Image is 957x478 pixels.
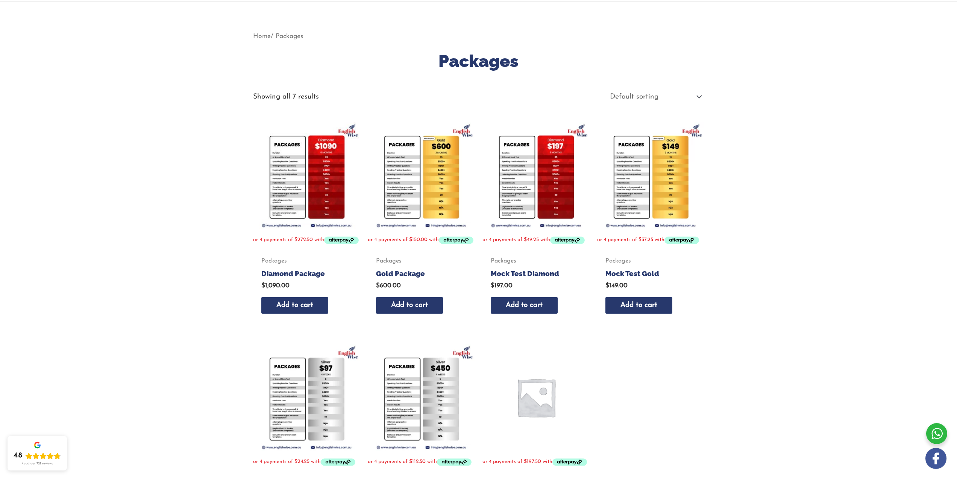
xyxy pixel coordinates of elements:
[21,462,53,466] div: Read our 721 reviews
[491,257,581,265] span: Packages
[14,451,22,460] div: 4.8
[376,297,443,314] a: Add to cart: “Gold Package”
[261,257,351,265] span: Packages
[597,122,704,229] img: Mock Test Gold
[376,282,401,289] bdi: 600.00
[253,49,704,73] h1: Packages
[14,451,61,460] div: Rating: 4.8 out of 5
[376,269,466,282] a: Gold Package
[376,257,466,265] span: Packages
[605,282,628,289] bdi: 149.00
[261,269,351,282] a: Diamond Package
[261,282,265,289] span: $
[491,269,581,282] a: Mock Test Diamond
[261,297,328,314] a: Add to cart: “Diamond Package”
[605,257,695,265] span: Packages
[925,448,946,469] img: white-facebook.png
[491,282,494,289] span: $
[253,30,704,42] nav: Breadcrumb
[491,269,581,278] h2: Mock Test Diamond
[605,269,695,282] a: Mock Test Gold
[376,269,466,278] h2: Gold Package
[491,282,513,289] bdi: 197.00
[368,122,475,229] img: Gold Package
[482,122,590,229] img: Mock Test Diamond
[261,269,351,278] h2: Diamond Package
[253,122,360,229] img: Diamond Package
[604,90,704,104] select: Shop order
[253,33,271,39] a: Home
[376,282,380,289] span: $
[605,297,672,314] a: Add to cart: “Mock Test Gold”
[261,282,290,289] bdi: 1,090.00
[482,344,590,451] img: Placeholder
[605,282,609,289] span: $
[253,93,319,100] p: Showing all 7 results
[368,344,475,451] img: Silver Package
[491,297,558,314] a: Add to cart: “Mock Test Diamond”
[605,269,695,278] h2: Mock Test Gold
[253,344,360,451] img: Mock Test Silver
